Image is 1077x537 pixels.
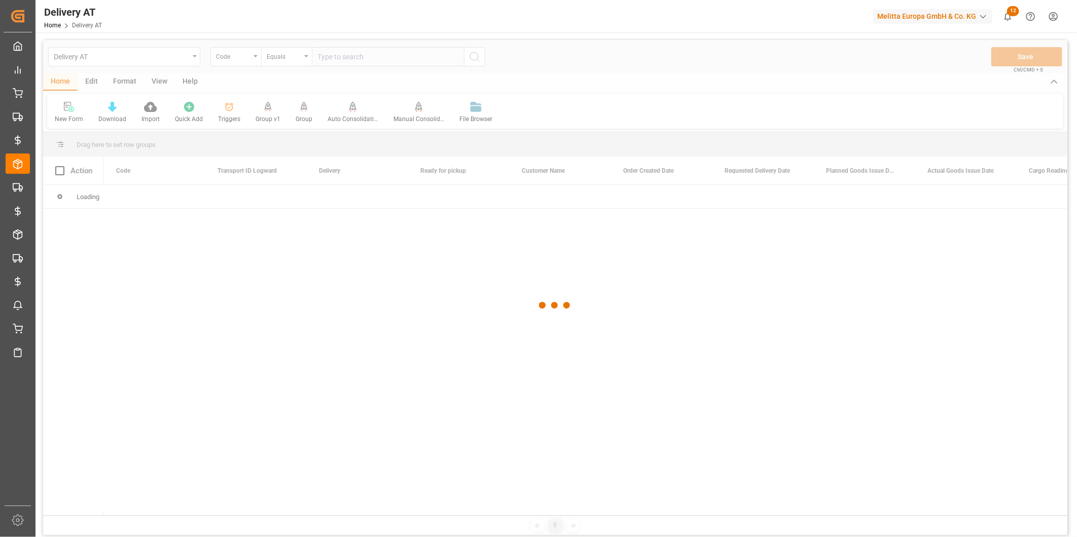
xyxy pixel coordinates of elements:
span: 12 [1007,6,1019,16]
a: Home [44,22,61,29]
button: show 12 new notifications [996,5,1019,28]
button: Melitta Europa GmbH & Co. KG [873,7,996,26]
div: Melitta Europa GmbH & Co. KG [873,9,992,24]
button: Help Center [1019,5,1042,28]
div: Delivery AT [44,5,102,20]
